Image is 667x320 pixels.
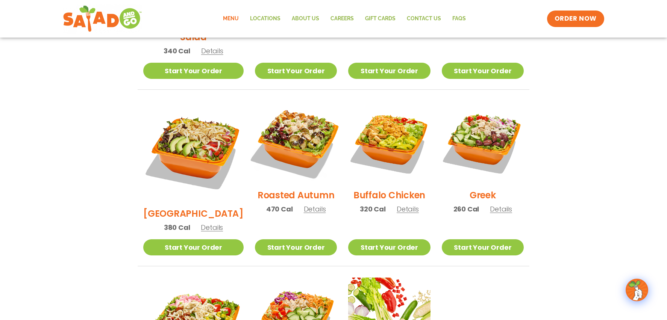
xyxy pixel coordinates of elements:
img: new-SAG-logo-768×292 [63,4,142,34]
a: Careers [325,10,359,27]
span: 380 Cal [164,222,190,232]
a: Start Your Order [442,239,524,255]
h2: Roasted Autumn [258,189,335,202]
span: Details [201,46,223,56]
span: Details [397,204,419,214]
a: Start Your Order [348,239,430,255]
img: Product photo for Greek Salad [442,101,524,183]
a: GIFT CARDS [359,10,401,27]
a: Start Your Order [255,63,337,79]
a: Menu [217,10,244,27]
a: Start Your Order [143,239,244,255]
img: Product photo for BBQ Ranch Salad [143,101,244,201]
a: Start Your Order [143,63,244,79]
a: About Us [286,10,325,27]
img: wpChatIcon [626,279,647,300]
img: Product photo for Roasted Autumn Salad [248,94,344,190]
h2: Buffalo Chicken [353,189,425,202]
a: FAQs [447,10,471,27]
span: ORDER NOW [555,14,597,23]
a: ORDER NOW [547,11,604,27]
span: Details [304,204,326,214]
img: Product photo for Buffalo Chicken Salad [348,101,430,183]
a: Locations [244,10,286,27]
span: Details [490,204,512,214]
span: Details [201,223,223,232]
span: 260 Cal [453,204,479,214]
nav: Menu [217,10,471,27]
a: Start Your Order [442,63,524,79]
h2: [GEOGRAPHIC_DATA] [143,207,244,220]
a: Start Your Order [255,239,337,255]
span: 470 Cal [266,204,293,214]
a: Contact Us [401,10,447,27]
span: 320 Cal [360,204,386,214]
span: 340 Cal [164,46,190,56]
a: Start Your Order [348,63,430,79]
h2: Greek [470,189,496,202]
